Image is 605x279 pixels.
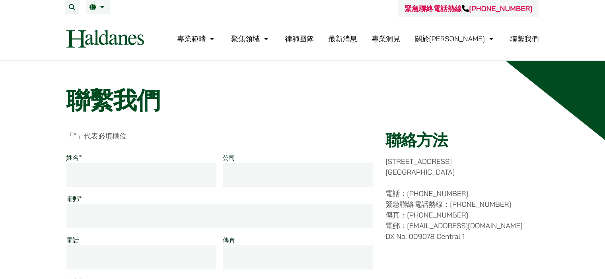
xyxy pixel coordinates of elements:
a: 專業範疇 [177,34,216,43]
label: 姓名 [66,154,82,162]
p: 「 」代表必填欄位 [66,131,373,141]
a: 關於何敦 [415,34,496,43]
a: 最新消息 [328,34,357,43]
a: 律師團隊 [285,34,314,43]
label: 傳真 [223,236,235,244]
img: Logo of Haldanes [66,30,144,48]
h2: 聯絡方法 [385,131,539,150]
p: 電話：[PHONE_NUMBER] 緊急聯絡電話熱線：[PHONE_NUMBER] 傳真：[PHONE_NUMBER] 電郵：[EMAIL_ADDRESS][DOMAIN_NAME] DX No... [385,188,539,242]
a: 聯繫我們 [510,34,539,43]
label: 公司 [223,154,235,162]
label: 電郵 [66,195,82,203]
a: 繁 [89,4,107,10]
p: [STREET_ADDRESS] [GEOGRAPHIC_DATA] [385,156,539,177]
h1: 聯繫我們 [66,86,539,115]
label: 電話 [66,236,79,244]
a: 緊急聯絡電話熱線[PHONE_NUMBER] [405,4,532,13]
a: 專業洞見 [372,34,400,43]
a: 聚焦領域 [231,34,270,43]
